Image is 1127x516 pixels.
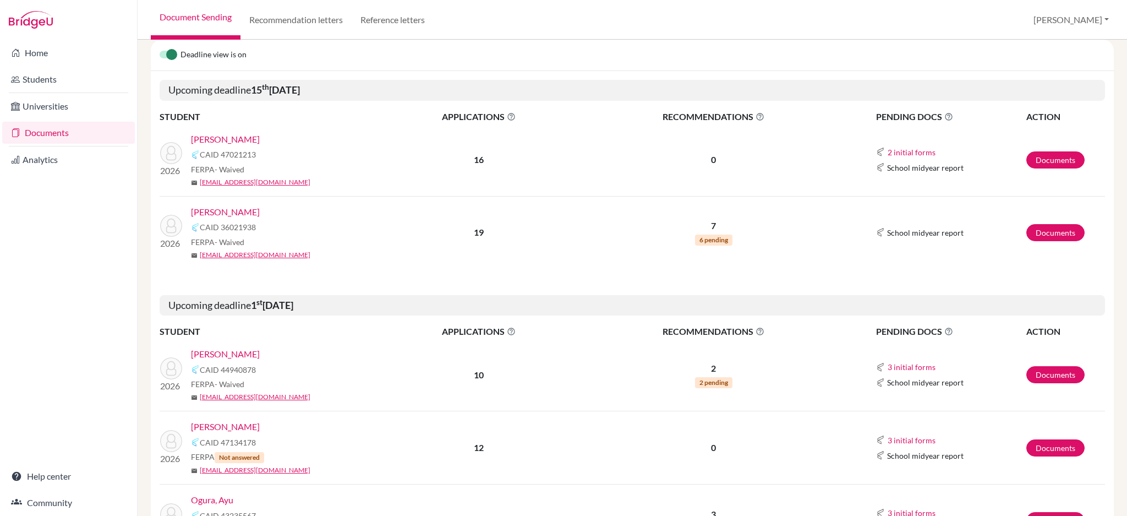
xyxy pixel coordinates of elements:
[2,95,135,117] a: Universities
[887,361,936,373] button: 3 initial forms
[191,347,260,361] a: [PERSON_NAME]
[215,165,244,174] span: - Waived
[578,219,849,232] p: 7
[876,363,885,372] img: Common App logo
[191,205,260,219] a: [PERSON_NAME]
[215,379,244,389] span: - Waived
[215,452,264,463] span: Not answered
[200,392,310,402] a: [EMAIL_ADDRESS][DOMAIN_NAME]
[2,68,135,90] a: Students
[380,325,577,338] span: APPLICATIONS
[160,80,1105,101] h5: Upcoming deadline
[200,437,256,448] span: CAID 47134178
[200,177,310,187] a: [EMAIL_ADDRESS][DOMAIN_NAME]
[578,362,849,375] p: 2
[887,146,936,159] button: 2 initial forms
[160,379,182,393] p: 2026
[256,298,262,307] sup: st
[251,84,300,96] b: 15 [DATE]
[1026,224,1085,241] a: Documents
[876,148,885,156] img: Common App logo
[695,235,732,246] span: 6 pending
[191,438,200,447] img: Common App logo
[191,468,198,474] span: mail
[876,228,885,237] img: Common App logo
[262,83,269,91] sup: th
[251,299,293,311] b: 1 [DATE]
[876,378,885,387] img: Common App logo
[578,153,849,166] p: 0
[191,164,244,175] span: FERPA
[578,441,849,454] p: 0
[887,377,964,388] span: School midyear report
[160,452,182,465] p: 2026
[200,221,256,233] span: CAID 36021938
[191,451,264,463] span: FERPA
[200,149,256,160] span: CAID 47021213
[1026,366,1085,383] a: Documents
[200,250,310,260] a: [EMAIL_ADDRESS][DOMAIN_NAME]
[474,370,484,380] b: 10
[191,394,198,401] span: mail
[191,180,198,186] span: mail
[1028,9,1114,30] button: [PERSON_NAME]
[474,154,484,165] b: 16
[191,252,198,259] span: mail
[2,492,135,514] a: Community
[887,450,964,461] span: School midyear report
[887,434,936,447] button: 3 initial forms
[160,237,182,250] p: 2026
[200,465,310,475] a: [EMAIL_ADDRESS][DOMAIN_NAME]
[887,162,964,173] span: School midyear report
[191,493,233,507] a: Ogura, Ayu
[876,110,1025,123] span: PENDING DOCS
[2,149,135,171] a: Analytics
[215,237,244,247] span: - Waived
[2,465,135,487] a: Help center
[578,110,849,123] span: RECOMMENDATIONS
[876,325,1025,338] span: PENDING DOCS
[1026,439,1085,457] a: Documents
[1026,110,1105,124] th: ACTION
[1026,151,1085,169] a: Documents
[1026,324,1105,339] th: ACTION
[160,164,182,177] p: 2026
[200,364,256,376] span: CAID 44940878
[191,150,200,159] img: Common App logo
[9,11,53,29] img: Bridge-U
[191,378,244,390] span: FERPA
[887,227,964,238] span: School midyear report
[695,377,732,388] span: 2 pending
[160,215,182,237] img: Teoh, Samuel
[876,451,885,460] img: Common App logo
[474,227,484,237] b: 19
[2,122,135,144] a: Documents
[191,133,260,146] a: [PERSON_NAME]
[160,142,182,164] img: Lin, Jolie
[160,357,182,379] img: Chen, Zack
[160,324,380,339] th: STUDENT
[380,110,577,123] span: APPLICATIONS
[160,430,182,452] img: Kuo, Yu Hsuan
[160,295,1105,316] h5: Upcoming deadline
[191,365,200,374] img: Common App logo
[160,110,380,124] th: STUDENT
[2,42,135,64] a: Home
[876,436,885,444] img: Common App logo
[191,236,244,248] span: FERPA
[191,223,200,232] img: Common App logo
[474,442,484,453] b: 12
[191,420,260,433] a: [PERSON_NAME]
[876,163,885,172] img: Common App logo
[578,325,849,338] span: RECOMMENDATIONS
[180,48,247,62] span: Deadline view is on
